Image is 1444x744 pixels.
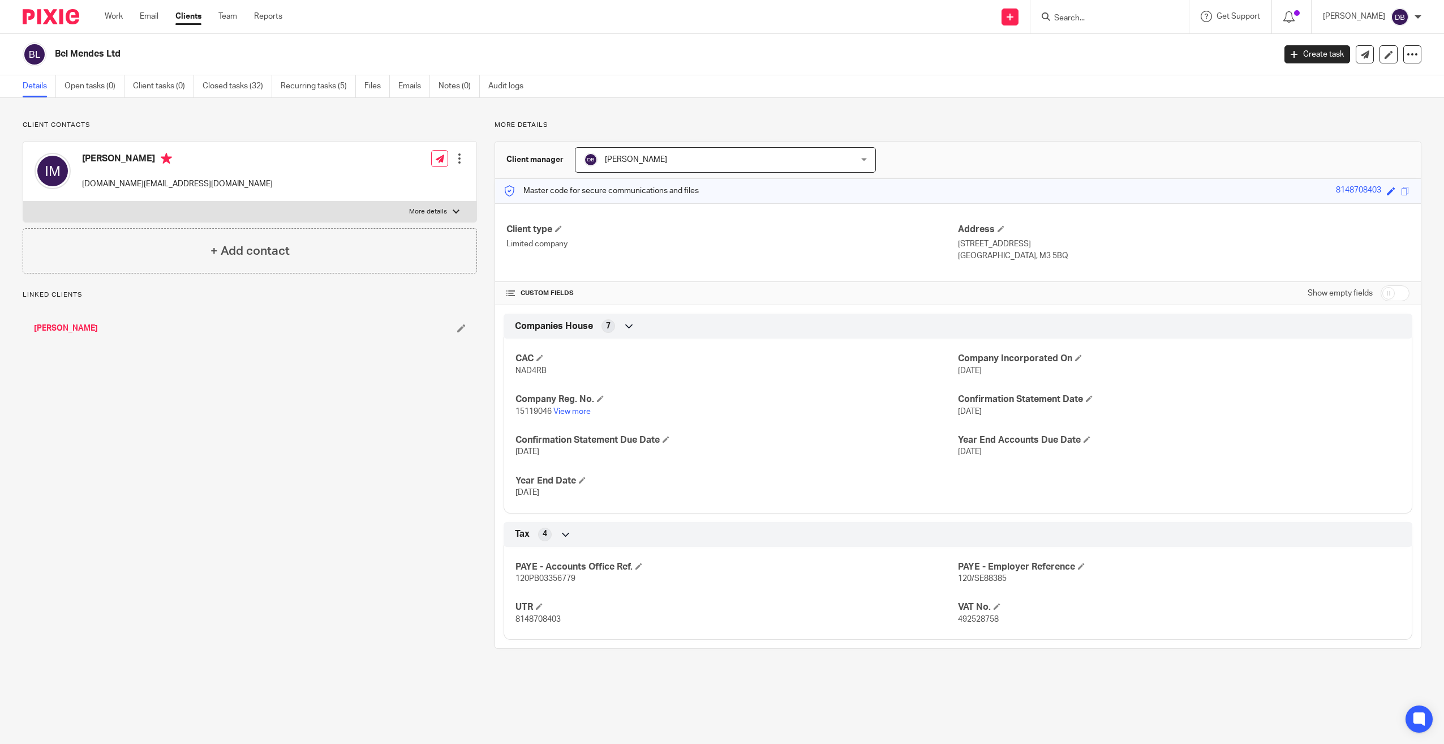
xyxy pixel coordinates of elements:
a: Recurring tasks (5) [281,75,356,97]
p: Linked clients [23,290,477,300]
p: Master code for secure communications and files [504,185,699,196]
a: Reports [254,11,282,22]
i: Primary [161,153,172,164]
h4: PAYE - Accounts Office Ref. [515,561,958,573]
div: 8148708403 [1336,185,1381,198]
a: Closed tasks (32) [203,75,272,97]
span: 15119046 [515,408,552,416]
span: 120/SE88385 [958,575,1007,583]
input: Search [1053,14,1155,24]
a: Team [218,11,237,22]
a: Create task [1284,45,1350,63]
p: [GEOGRAPHIC_DATA], M3 5BQ [958,250,1409,262]
h4: CUSTOM FIELDS [506,289,958,298]
span: 7 [606,320,611,332]
span: [DATE] [958,408,982,416]
h2: Bel Mendes Ltd [55,48,1025,60]
a: Notes (0) [439,75,480,97]
span: [DATE] [515,448,539,456]
label: Show empty fields [1308,288,1373,299]
span: Companies House [515,320,593,332]
p: [PERSON_NAME] [1323,11,1385,22]
p: More details [409,207,447,216]
a: [PERSON_NAME] [34,323,98,334]
p: [DOMAIN_NAME][EMAIL_ADDRESS][DOMAIN_NAME] [82,178,273,190]
a: Emails [398,75,430,97]
h4: Company Incorporated On [958,353,1400,365]
span: NAD4RB [515,367,547,375]
span: Tax [515,528,530,540]
a: View more [553,408,591,416]
a: Email [140,11,158,22]
h4: PAYE - Employer Reference [958,561,1400,573]
img: svg%3E [35,153,71,189]
p: Client contacts [23,121,477,130]
h4: + Add contact [210,242,290,260]
a: Files [364,75,390,97]
h4: Year End Date [515,475,958,487]
a: Audit logs [488,75,532,97]
img: svg%3E [1391,8,1409,26]
h4: Confirmation Statement Date [958,394,1400,405]
h3: Client manager [506,154,564,165]
span: [PERSON_NAME] [605,156,667,164]
a: Client tasks (0) [133,75,194,97]
h4: Address [958,224,1409,236]
span: 8148708403 [515,615,561,623]
span: Get Support [1217,12,1260,20]
span: [DATE] [515,489,539,497]
a: Open tasks (0) [65,75,124,97]
p: Limited company [506,238,958,250]
h4: Company Reg. No. [515,394,958,405]
h4: CAC [515,353,958,365]
a: Work [105,11,123,22]
span: [DATE] [958,367,982,375]
h4: Client type [506,224,958,236]
span: [DATE] [958,448,982,456]
span: 4 [543,528,547,540]
h4: Year End Accounts Due Date [958,434,1400,446]
img: svg%3E [23,42,46,66]
span: 120PB03356779 [515,575,575,583]
h4: VAT No. [958,601,1400,613]
h4: Confirmation Statement Due Date [515,434,958,446]
span: 492528758 [958,615,999,623]
p: [STREET_ADDRESS] [958,238,1409,250]
a: Details [23,75,56,97]
img: Pixie [23,9,79,24]
a: Clients [175,11,201,22]
p: More details [495,121,1421,130]
h4: [PERSON_NAME] [82,153,273,167]
h4: UTR [515,601,958,613]
img: svg%3E [584,153,598,166]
